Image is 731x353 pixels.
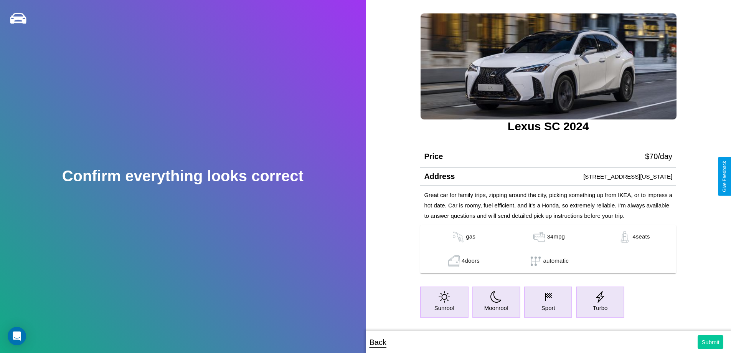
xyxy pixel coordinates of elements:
[593,303,608,313] p: Turbo
[424,172,455,181] h4: Address
[62,167,304,185] h2: Confirm everything looks correct
[424,152,443,161] h4: Price
[462,255,480,267] p: 4 doors
[484,303,508,313] p: Moonroof
[8,327,26,345] div: Open Intercom Messenger
[466,231,475,243] p: gas
[547,231,565,243] p: 34 mpg
[446,255,462,267] img: gas
[434,303,455,313] p: Sunroof
[583,171,672,182] p: [STREET_ADDRESS][US_STATE]
[722,161,727,192] div: Give Feedback
[541,303,555,313] p: Sport
[450,231,466,243] img: gas
[617,231,632,243] img: gas
[698,335,723,349] button: Submit
[543,255,569,267] p: automatic
[420,120,676,133] h3: Lexus SC 2024
[632,231,650,243] p: 4 seats
[531,231,547,243] img: gas
[420,225,676,273] table: simple table
[370,335,386,349] p: Back
[645,149,672,163] p: $ 70 /day
[424,190,672,221] p: Great car for family trips, zipping around the city, picking something up from IKEA, or to impres...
